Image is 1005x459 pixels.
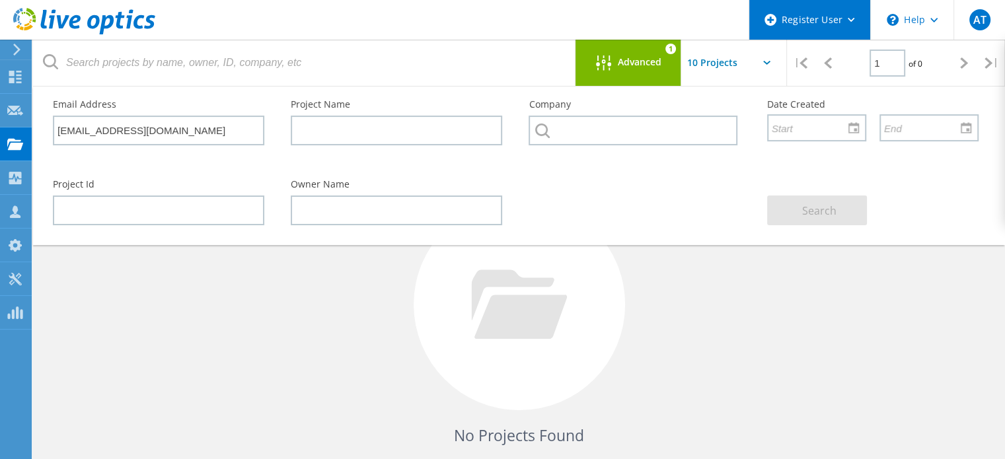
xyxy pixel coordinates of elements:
[13,28,155,37] a: Live Optics Dashboard
[767,195,867,225] button: Search
[529,100,740,109] label: Company
[978,40,1005,87] div: |
[802,203,837,218] span: Search
[881,115,968,140] input: End
[59,425,979,446] h4: No Projects Found
[53,100,264,109] label: Email Address
[973,15,986,25] span: AT
[768,115,856,140] input: Start
[887,14,899,26] svg: \n
[53,180,264,189] label: Project Id
[767,100,979,109] label: Date Created
[291,180,502,189] label: Owner Name
[291,100,502,109] label: Project Name
[909,58,922,69] span: of 0
[33,40,576,86] input: Search projects by name, owner, ID, company, etc
[618,57,661,67] span: Advanced
[787,40,814,87] div: |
